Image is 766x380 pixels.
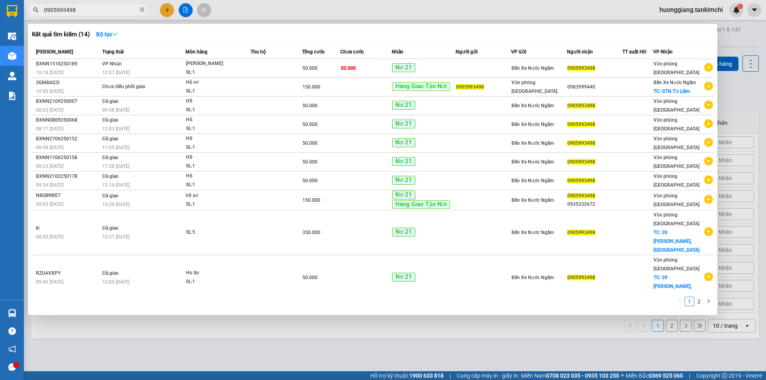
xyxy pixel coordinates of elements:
span: close-circle [140,7,144,12]
div: N8Q8NRE7 [36,191,100,200]
span: Văn phòng [GEOGRAPHIC_DATA] [653,136,699,150]
span: TC: 39 [PERSON_NAME],[GEOGRAPHIC_DATA] [653,275,699,298]
span: plus-circle [704,175,713,184]
span: TC: 39 [PERSON_NAME],[GEOGRAPHIC_DATA] [653,230,699,253]
span: Nơ 21 [392,157,415,166]
span: Đã giao [102,270,118,276]
span: 0905993498 [567,275,595,280]
span: Nơ 21 [392,101,415,110]
button: Bộ lọcdown [90,28,124,41]
span: Nơ 21 [392,63,415,72]
div: BXNN0809250068 [36,116,100,124]
span: Trạng thái [102,49,124,55]
div: Ho So [186,269,246,278]
div: SL: 1 [186,106,246,114]
span: Bến Xe Nước Ngầm [511,178,554,183]
div: [PERSON_NAME] [186,59,246,68]
span: 11:55 [DATE] [102,145,130,150]
h3: Kết quả tìm kiếm ( 14 ) [32,30,90,39]
div: BXNN1510250189 [36,60,100,68]
img: warehouse-icon [8,72,16,80]
span: Người gửi [456,49,478,55]
strong: Bộ lọc [96,31,118,37]
span: Văn phòng [GEOGRAPHIC_DATA] [653,257,699,272]
div: SL: 1 [186,181,246,189]
div: SL: 1 [186,162,246,171]
button: right [704,297,713,306]
div: SL: 1 [186,68,246,77]
span: Bến Xe Nước Ngầm [511,122,554,127]
span: search [33,7,39,13]
span: Văn phòng [GEOGRAPHIC_DATA] [511,80,557,94]
div: RZUAVXPY [36,269,100,278]
span: Nơ 21 [392,273,415,282]
li: 1 [685,297,694,306]
span: 0905993498 [567,65,595,71]
span: 150.000 [302,197,320,203]
span: 50.000 [302,65,318,71]
span: Nơ 21 [392,191,415,199]
span: Nơ 21 [392,176,415,185]
span: VP Nhận [653,49,673,55]
span: Nhãn [392,49,403,55]
span: notification [8,345,16,353]
span: 0905993498 [567,103,595,108]
span: 12:05 [DATE] [102,279,130,285]
span: VP Gửi [511,49,526,55]
span: 0905993498 [567,193,595,199]
li: 2 [694,297,704,306]
span: Hàng Giao Tận Nơi [392,82,450,91]
span: Đã giao [102,173,118,179]
span: Tổng cước [302,49,325,55]
span: close-circle [140,6,144,14]
span: Chưa cước [340,49,364,55]
div: 3GM8AG3I [36,79,100,87]
span: Văn phòng [GEOGRAPHIC_DATA] [653,193,699,207]
div: BXNN2706250152 [36,135,100,143]
div: Chưa điều phối giao [102,83,162,91]
span: Người nhận [567,49,593,55]
span: 12:14 [DATE] [102,182,130,188]
div: 0983999440 [567,83,622,91]
span: 10:18 [DATE] [36,70,63,75]
div: BXNN1106250158 [36,154,100,162]
span: 08:17 [DATE] [36,126,63,132]
span: 0905993498 [456,84,484,90]
div: HS [186,134,246,143]
span: 19:50 [DATE] [36,89,63,94]
span: 50.000 [302,122,318,127]
span: 50.000 [341,65,356,71]
span: plus-circle [704,138,713,147]
span: Đã giao [102,155,118,160]
span: 350.000 [302,230,320,235]
span: 50.000 [302,159,318,165]
input: Tìm tên, số ĐT hoặc mã đơn [44,6,138,14]
span: down [112,32,118,37]
div: SL: 5 [186,228,246,237]
span: 08:55 [DATE] [36,234,63,240]
span: Thu hộ [251,49,266,55]
div: HS [186,97,246,106]
span: plus-circle [704,195,713,204]
span: 09:03 [DATE] [36,201,63,207]
span: 09:58 [DATE] [102,107,130,113]
img: warehouse-icon [8,32,16,40]
span: Bến Xe Nước Ngầm [511,103,554,108]
span: Văn phòng [GEOGRAPHIC_DATA] [653,155,699,169]
div: SL: 1 [186,87,246,96]
span: 0905993498 [567,178,595,183]
span: Bến Xe Nước Ngầm [511,65,554,71]
span: Văn phòng [GEOGRAPHIC_DATA] [653,98,699,113]
span: 12:03 [DATE] [102,126,130,132]
span: Đã giao [102,117,118,123]
div: BXNN2109250007 [36,97,100,106]
span: plus-circle [704,272,713,281]
span: Nơ 21 [392,138,415,147]
span: Đã giao [102,136,118,142]
div: SL: 1 [186,143,246,152]
span: 09:34 [DATE] [36,182,63,188]
img: solution-icon [8,92,16,100]
span: plus-circle [704,100,713,109]
div: SL: 1 [186,200,246,209]
span: 0905993498 [567,140,595,146]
